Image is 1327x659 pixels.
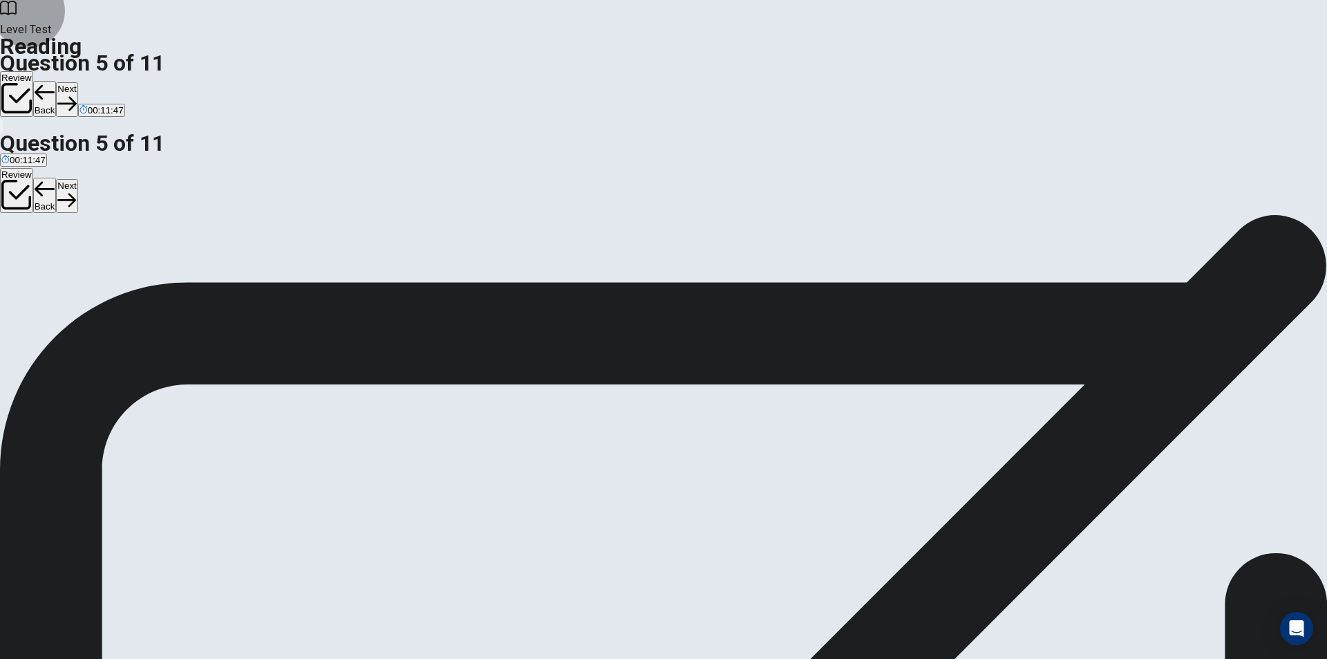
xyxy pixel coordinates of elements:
button: Next [56,82,77,116]
button: Back [33,81,57,117]
button: Back [33,178,57,214]
button: Next [56,179,77,213]
div: Open Intercom Messenger [1280,612,1313,645]
button: 00:11:47 [78,104,125,117]
span: 00:11:47 [10,155,46,165]
span: 00:11:47 [88,105,124,115]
